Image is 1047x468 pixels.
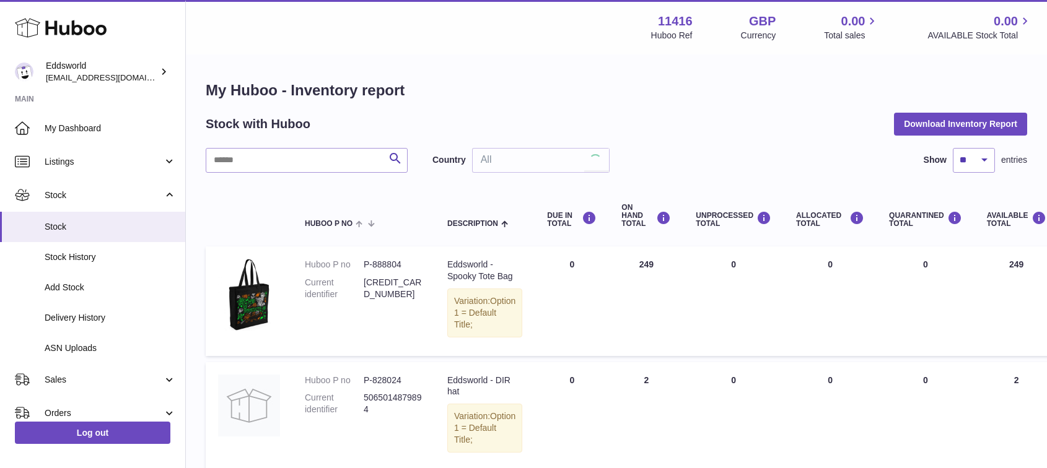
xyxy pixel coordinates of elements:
[741,30,776,41] div: Currency
[218,375,280,436] img: product image
[927,13,1032,41] a: 0.00 AVAILABLE Stock Total
[894,113,1027,135] button: Download Inventory Report
[364,277,423,300] dd: [CREDIT_CARD_NUMBER]
[535,246,609,355] td: 0
[45,123,176,134] span: My Dashboard
[796,211,864,228] div: ALLOCATED Total
[305,220,353,228] span: Huboo P no
[45,374,163,386] span: Sales
[924,154,947,166] label: Show
[841,13,865,30] span: 0.00
[683,246,784,355] td: 0
[824,13,879,41] a: 0.00 Total sales
[45,189,163,201] span: Stock
[206,116,310,132] h2: Stock with Huboo
[364,392,423,415] dd: 5065014879894
[621,204,671,228] div: ON HAND Total
[447,259,522,282] div: Eddsworld - Spooky Tote Bag
[547,211,597,228] div: DUE IN TOTAL
[45,251,176,263] span: Stock History
[46,72,182,82] span: [EMAIL_ADDRESS][DOMAIN_NAME]
[45,342,176,354] span: ASN Uploads
[923,259,928,269] span: 0
[447,404,522,453] div: Variation:
[454,411,515,444] span: Option 1 = Default Title;
[364,259,423,271] dd: P-888804
[447,220,498,228] span: Description
[46,60,157,84] div: Eddsworld
[889,211,962,228] div: QUARANTINED Total
[305,259,364,271] dt: Huboo P no
[305,277,364,300] dt: Current identifier
[447,288,522,337] div: Variation:
[824,30,879,41] span: Total sales
[696,211,771,228] div: UNPROCESSED Total
[15,422,170,444] a: Log out
[784,246,877,355] td: 0
[749,13,776,30] strong: GBP
[447,375,522,398] div: Eddsworld - DIR hat
[45,407,163,419] span: Orders
[658,13,693,30] strong: 11416
[651,30,693,41] div: Huboo Ref
[15,63,33,81] img: internalAdmin-11416@internal.huboo.com
[927,30,1032,41] span: AVAILABLE Stock Total
[987,211,1046,228] div: AVAILABLE Total
[305,375,364,386] dt: Huboo P no
[45,156,163,168] span: Listings
[923,375,928,385] span: 0
[45,312,176,324] span: Delivery History
[609,246,683,355] td: 249
[305,392,364,415] dt: Current identifier
[45,282,176,293] span: Add Stock
[45,221,176,233] span: Stock
[1001,154,1027,166] span: entries
[994,13,1018,30] span: 0.00
[364,375,423,386] dd: P-828024
[432,154,466,166] label: Country
[454,296,515,329] span: Option 1 = Default Title;
[206,80,1027,100] h1: My Huboo - Inventory report
[218,259,280,331] img: product image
